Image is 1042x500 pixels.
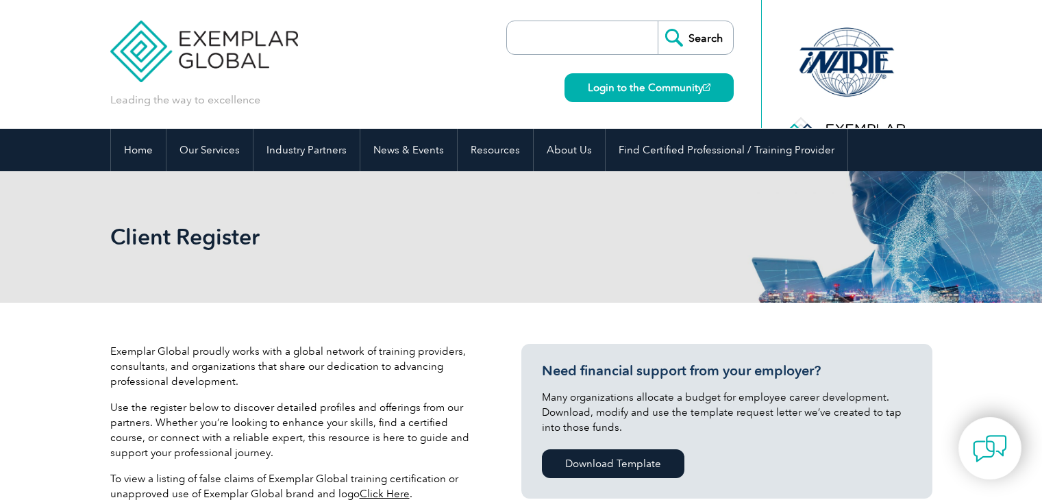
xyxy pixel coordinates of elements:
a: Home [111,129,166,171]
img: contact-chat.png [973,432,1007,466]
h2: Client Register [110,226,686,248]
a: Click Here [360,488,410,500]
a: Download Template [542,449,684,478]
p: Many organizations allocate a budget for employee career development. Download, modify and use th... [542,390,912,435]
img: open_square.png [703,84,710,91]
a: News & Events [360,129,457,171]
a: Our Services [166,129,253,171]
input: Search [658,21,733,54]
a: Industry Partners [253,129,360,171]
a: About Us [534,129,605,171]
a: Login to the Community [565,73,734,102]
a: Find Certified Professional / Training Provider [606,129,847,171]
p: Leading the way to excellence [110,92,260,108]
h3: Need financial support from your employer? [542,362,912,379]
p: Exemplar Global proudly works with a global network of training providers, consultants, and organ... [110,344,480,389]
a: Resources [458,129,533,171]
p: Use the register below to discover detailed profiles and offerings from our partners. Whether you... [110,400,480,460]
